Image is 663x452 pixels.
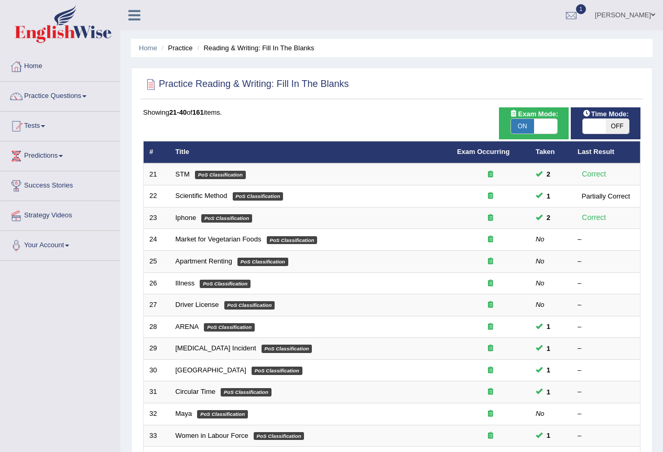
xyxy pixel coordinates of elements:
span: You can still take this question [542,430,555,441]
em: No [536,279,545,287]
span: OFF [606,119,629,134]
a: Apartment Renting [176,257,232,265]
td: 27 [144,294,170,316]
span: You can still take this question [542,321,555,332]
em: PoS Classification [262,345,312,353]
div: – [578,322,634,332]
a: Circular Time [176,388,216,395]
div: – [578,431,634,441]
span: You can still take this question [542,365,555,376]
div: Exam occurring question [457,387,524,397]
div: – [578,344,634,354]
th: # [144,141,170,163]
span: You can still take this question [542,191,555,202]
em: No [536,235,545,243]
th: Last Result [572,141,640,163]
em: PoS Classification [224,301,275,310]
span: Exam Mode: [506,108,562,119]
div: Exam occurring question [457,257,524,267]
div: – [578,366,634,376]
a: Tests [1,112,120,138]
a: Home [1,52,120,78]
a: Iphone [176,214,197,222]
em: No [536,410,545,417]
span: ON [511,119,534,134]
td: 29 [144,338,170,360]
em: PoS Classification [254,432,305,440]
em: PoS Classification [233,192,284,201]
a: [MEDICAL_DATA] Incident [176,344,256,352]
em: PoS Classification [197,410,248,418]
td: 26 [144,272,170,294]
b: 21-40 [169,108,187,116]
td: 31 [144,381,170,403]
a: Illness [176,279,195,287]
a: STM [176,170,190,178]
em: PoS Classification [201,214,252,223]
span: You can still take this question [542,387,555,398]
div: Exam occurring question [457,213,524,223]
div: Exam occurring question [457,235,524,245]
a: [GEOGRAPHIC_DATA] [176,366,246,374]
div: Exam occurring question [457,322,524,332]
em: PoS Classification [200,280,251,288]
div: Correct [578,212,611,224]
a: Home [139,44,157,52]
div: Partially Correct [578,191,634,202]
span: You can still take this question [542,343,555,354]
a: Maya [176,410,192,417]
em: No [536,301,545,308]
a: Exam Occurring [457,148,509,156]
th: Title [170,141,451,163]
div: Exam occurring question [457,300,524,310]
td: 23 [144,207,170,229]
em: PoS Classification [252,367,302,375]
em: PoS Classification [195,171,246,179]
td: 28 [144,316,170,338]
div: Exam occurring question [457,191,524,201]
div: Show exams occurring in exams [499,107,569,139]
em: PoS Classification [221,388,271,396]
td: 30 [144,359,170,381]
div: – [578,409,634,419]
td: 24 [144,229,170,251]
div: Exam occurring question [457,409,524,419]
div: – [578,300,634,310]
em: No [536,257,545,265]
th: Taken [530,141,572,163]
em: PoS Classification [204,323,255,332]
a: Driver License [176,301,219,308]
a: Your Account [1,231,120,257]
div: Exam occurring question [457,344,524,354]
td: 33 [144,425,170,447]
span: 1 [576,4,586,14]
div: – [578,235,634,245]
em: PoS Classification [237,258,288,266]
div: Exam occurring question [457,279,524,289]
li: Practice [159,43,192,53]
div: – [578,387,634,397]
b: 161 [192,108,204,116]
a: Market for Vegetarian Foods [176,235,262,243]
a: Success Stories [1,171,120,197]
span: Time Mode: [579,108,633,119]
a: Scientific Method [176,192,227,200]
a: Strategy Videos [1,201,120,227]
div: Exam occurring question [457,366,524,376]
li: Reading & Writing: Fill In The Blanks [194,43,314,53]
a: ARENA [176,323,199,330]
span: You can still take this question [542,169,555,180]
h2: Practice Reading & Writing: Fill In The Blanks [143,76,349,92]
a: Practice Questions [1,82,120,108]
div: Exam occurring question [457,431,524,441]
td: 21 [144,163,170,185]
em: PoS Classification [267,236,318,245]
td: 22 [144,185,170,207]
a: Women in Labour Force [176,432,248,439]
span: You can still take this question [542,212,555,223]
td: 32 [144,403,170,425]
td: 25 [144,251,170,273]
div: Exam occurring question [457,170,524,180]
div: – [578,279,634,289]
div: – [578,257,634,267]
